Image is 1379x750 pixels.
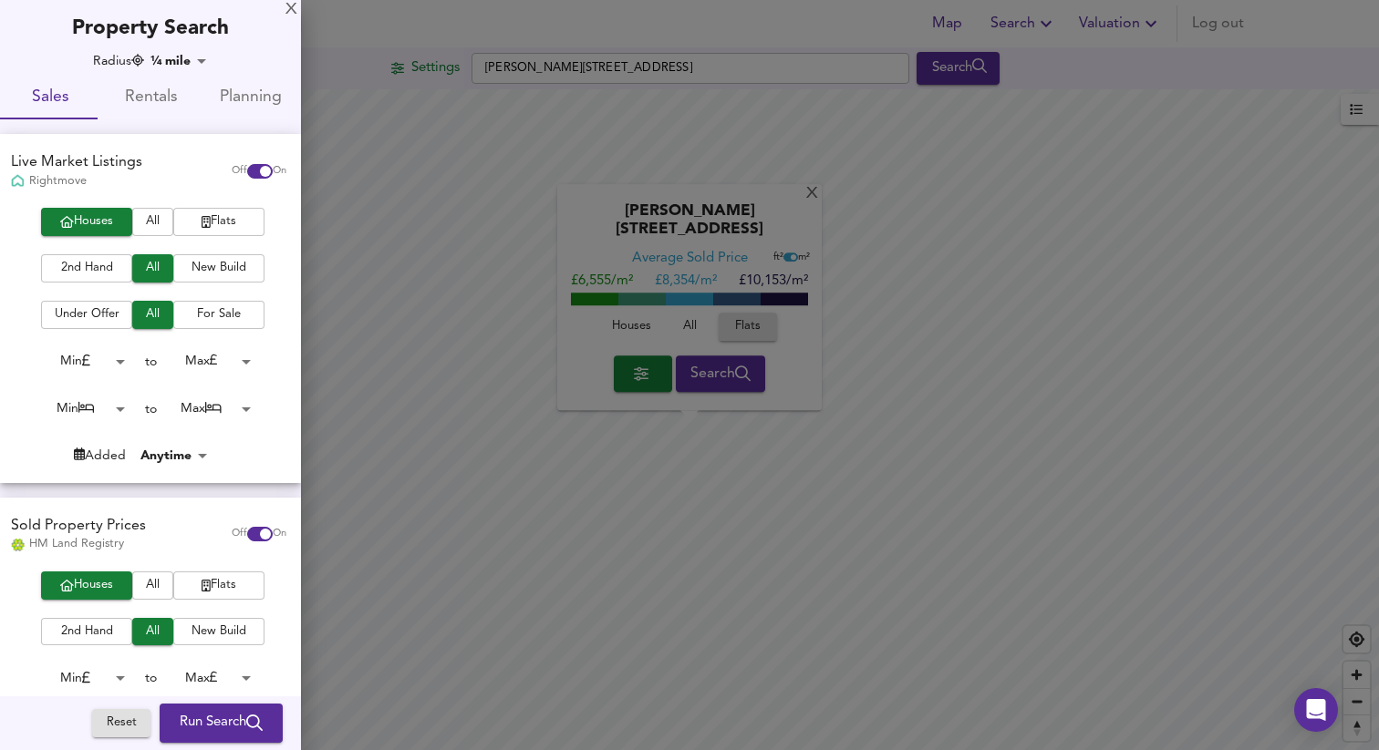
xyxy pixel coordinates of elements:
[273,164,286,179] span: On
[141,622,164,642] span: All
[31,664,131,693] div: Min
[50,258,123,279] span: 2nd Hand
[173,208,264,236] button: Flats
[173,254,264,283] button: New Build
[41,571,132,600] button: Houses
[160,704,283,743] button: Run Search
[145,52,213,70] div: ¼ mile
[11,539,25,551] img: Land Registry
[132,571,173,600] button: All
[182,575,255,596] span: Flats
[232,164,247,179] span: Off
[111,84,190,112] span: Rentals
[212,84,290,112] span: Planning
[11,516,146,537] div: Sold Property Prices
[180,712,263,735] span: Run Search
[145,400,157,418] div: to
[1294,688,1338,732] div: Open Intercom Messenger
[157,347,257,375] div: Max
[141,258,164,279] span: All
[101,714,141,735] span: Reset
[74,447,126,465] div: Added
[93,52,144,70] div: Radius
[11,174,25,190] img: Rightmove
[50,211,123,232] span: Houses
[173,618,264,646] button: New Build
[157,664,257,693] div: Max
[173,571,264,600] button: Flats
[285,4,297,16] div: X
[132,254,173,283] button: All
[11,173,142,190] div: Rightmove
[92,710,150,738] button: Reset
[141,575,164,596] span: All
[141,304,164,325] span: All
[232,527,247,541] span: Off
[41,208,132,236] button: Houses
[50,575,123,596] span: Houses
[11,84,89,112] span: Sales
[41,618,132,646] button: 2nd Hand
[11,536,146,552] div: HM Land Registry
[157,395,257,423] div: Max
[182,622,255,642] span: New Build
[135,447,213,465] div: Anytime
[141,211,164,232] span: All
[182,211,255,232] span: Flats
[11,152,142,173] div: Live Market Listings
[41,254,132,283] button: 2nd Hand
[173,301,264,329] button: For Sale
[132,208,173,236] button: All
[50,622,123,642] span: 2nd Hand
[50,304,123,325] span: Under Offer
[182,258,255,279] span: New Build
[41,301,132,329] button: Under Offer
[132,618,173,646] button: All
[145,669,157,687] div: to
[182,304,255,325] span: For Sale
[31,395,131,423] div: Min
[273,527,286,541] span: On
[31,347,131,375] div: Min
[145,353,157,371] div: to
[132,301,173,329] button: All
